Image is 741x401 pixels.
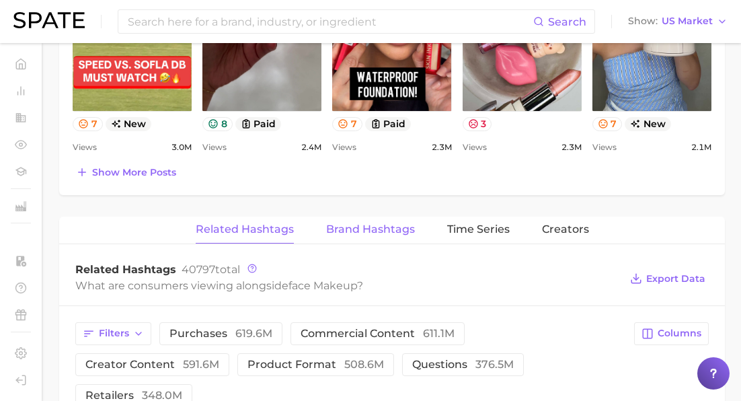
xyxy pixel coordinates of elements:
span: Show more posts [92,167,176,178]
span: Show [628,17,658,25]
span: new [625,117,671,131]
span: Views [592,139,617,155]
span: retailers [85,390,182,401]
input: Search here for a brand, industry, or ingredient [126,10,533,33]
button: paid [235,117,282,131]
span: Creators [542,223,589,235]
button: 3 [463,117,492,131]
span: Time Series [447,223,510,235]
span: total [182,263,240,276]
span: Views [332,139,356,155]
button: 7 [332,117,362,131]
span: 611.1m [423,327,455,340]
button: 7 [73,117,103,131]
a: Log out. Currently logged in with e-mail emilykwon@gmail.com. [11,370,31,390]
span: questions [412,359,514,370]
span: Related Hashtags [196,223,294,235]
div: What are consumers viewing alongside ? [75,277,620,295]
span: Views [463,139,487,155]
span: Brand Hashtags [326,223,415,235]
span: creator content [85,359,219,370]
button: paid [365,117,412,131]
span: 2.3m [561,139,582,155]
span: 591.6m [183,358,219,371]
button: Filters [75,322,151,345]
span: US Market [662,17,713,25]
span: 508.6m [344,358,384,371]
span: 619.6m [235,327,272,340]
button: 7 [592,117,623,131]
span: Columns [658,328,701,339]
span: Search [548,15,586,28]
span: product format [247,359,384,370]
span: purchases [169,328,272,339]
span: 376.5m [475,358,514,371]
span: 40797 [182,263,215,276]
span: Export Data [646,273,705,285]
span: 2.1m [691,139,711,155]
button: Show more posts [73,163,180,182]
span: 2.3m [432,139,452,155]
img: SPATE [13,12,85,28]
span: 2.4m [301,139,321,155]
button: Columns [634,322,709,345]
span: 3.0m [171,139,192,155]
button: 8 [202,117,233,131]
span: Filters [99,328,129,339]
span: commercial content [301,328,455,339]
span: Views [202,139,227,155]
button: Export Data [627,269,709,288]
span: face makeup [288,279,357,292]
button: ShowUS Market [625,13,731,30]
span: Related Hashtags [75,263,176,276]
span: new [106,117,152,131]
span: Views [73,139,97,155]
